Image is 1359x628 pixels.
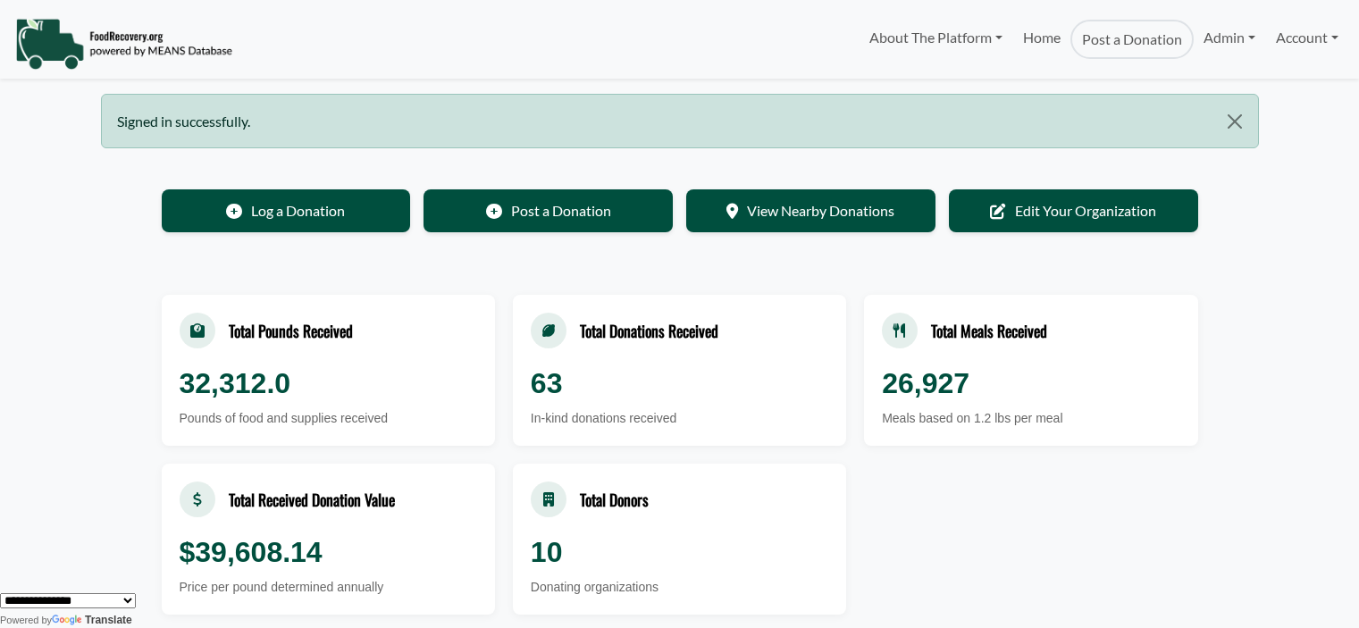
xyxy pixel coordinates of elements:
div: In-kind donations received [531,409,828,428]
div: Pounds of food and supplies received [180,409,477,428]
a: Post a Donation [424,189,673,232]
a: Post a Donation [1070,20,1194,59]
img: NavigationLogo_FoodRecovery-91c16205cd0af1ed486a0f1a7774a6544ea792ac00100771e7dd3ec7c0e58e41.png [15,17,232,71]
a: About The Platform [860,20,1012,55]
a: Translate [52,614,132,626]
a: Log a Donation [162,189,411,232]
div: 32,312.0 [180,362,477,405]
div: Donating organizations [531,578,828,597]
a: Home [1012,20,1070,59]
div: Total Pounds Received [229,319,353,342]
div: Signed in successfully. [101,94,1259,148]
div: 63 [531,362,828,405]
a: Account [1266,20,1348,55]
div: 26,927 [882,362,1179,405]
div: $39,608.14 [180,531,477,574]
div: Price per pound determined annually [180,578,477,597]
div: Total Donations Received [580,319,718,342]
button: Close [1212,95,1257,148]
a: Edit Your Organization [949,189,1198,232]
div: Meals based on 1.2 lbs per meal [882,409,1179,428]
a: Admin [1194,20,1265,55]
div: Total Donors [580,488,649,511]
a: View Nearby Donations [686,189,935,232]
img: Google Translate [52,615,85,627]
div: 10 [531,531,828,574]
div: Total Received Donation Value [229,488,395,511]
div: Total Meals Received [931,319,1047,342]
